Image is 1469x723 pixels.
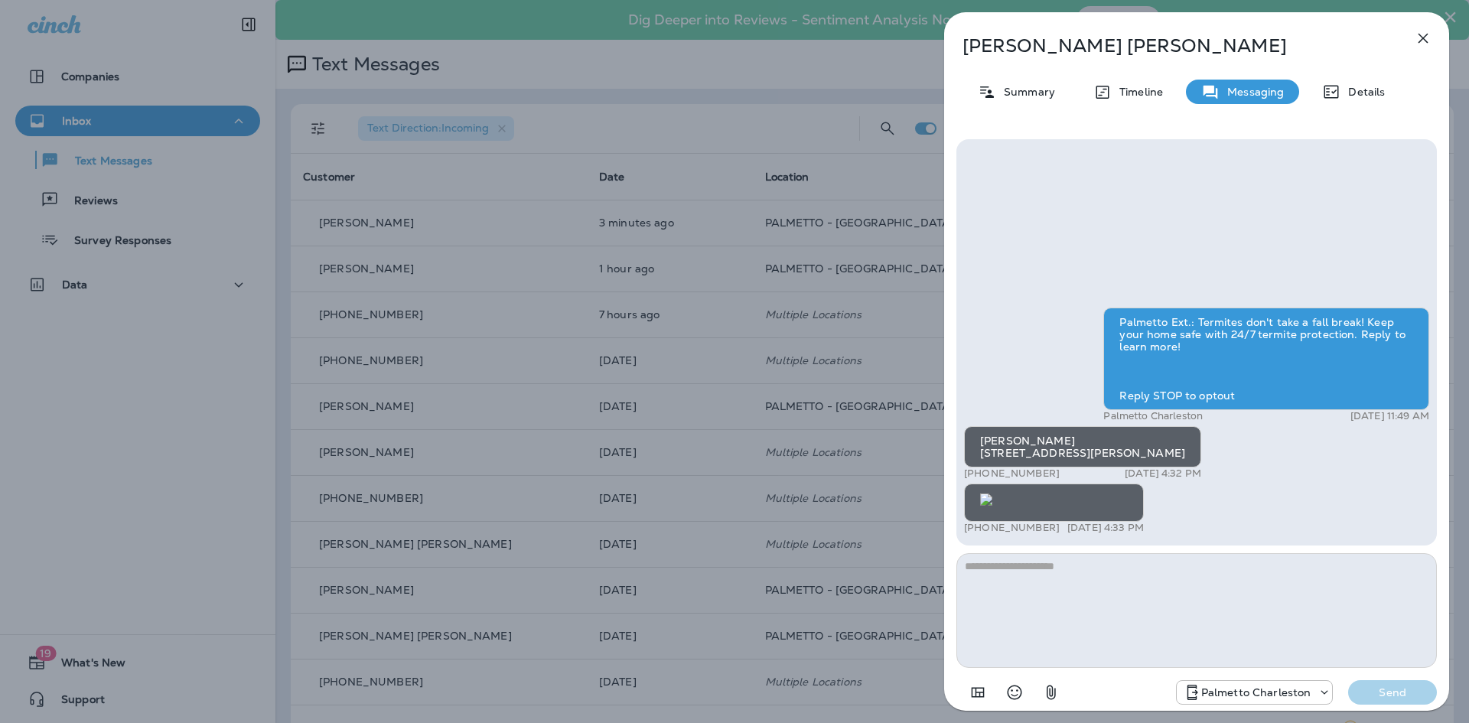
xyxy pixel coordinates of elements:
[1125,467,1201,480] p: [DATE] 4:32 PM
[1103,308,1429,410] div: Palmetto Ext.: Termites don't take a fall break! Keep your home safe with 24/7 termite protection...
[1112,86,1163,98] p: Timeline
[1103,410,1203,422] p: Palmetto Charleston
[963,677,993,708] button: Add in a premade template
[1220,86,1284,98] p: Messaging
[996,86,1055,98] p: Summary
[963,35,1380,57] p: [PERSON_NAME] [PERSON_NAME]
[999,677,1030,708] button: Select an emoji
[964,426,1201,467] div: [PERSON_NAME] [STREET_ADDRESS][PERSON_NAME]
[1177,683,1333,702] div: +1 (843) 277-8322
[1201,686,1311,699] p: Palmetto Charleston
[980,493,992,506] img: twilio-download
[964,522,1060,534] p: [PHONE_NUMBER]
[1350,410,1429,422] p: [DATE] 11:49 AM
[1340,86,1385,98] p: Details
[1067,522,1144,534] p: [DATE] 4:33 PM
[964,467,1060,480] p: [PHONE_NUMBER]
